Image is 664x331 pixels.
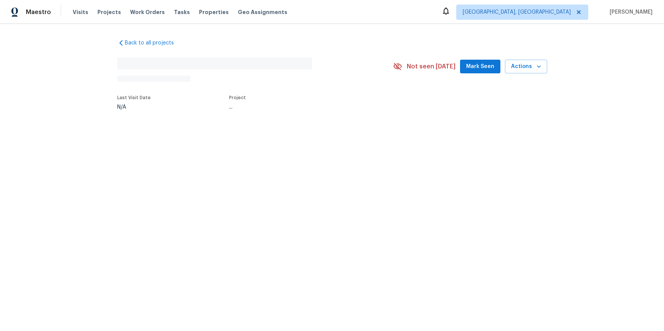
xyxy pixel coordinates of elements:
span: Work Orders [130,8,165,16]
span: Visits [73,8,88,16]
span: Projects [97,8,121,16]
button: Actions [505,60,547,74]
span: Mark Seen [466,62,494,71]
button: Mark Seen [460,60,500,74]
span: Geo Assignments [238,8,287,16]
span: Properties [199,8,229,16]
span: [GEOGRAPHIC_DATA], [GEOGRAPHIC_DATA] [463,8,571,16]
div: ... [229,105,375,110]
span: Actions [511,62,541,71]
span: Not seen [DATE] [407,63,455,70]
a: Back to all projects [117,39,190,47]
span: Maestro [26,8,51,16]
span: [PERSON_NAME] [607,8,653,16]
div: N/A [117,105,151,110]
span: Tasks [174,10,190,15]
span: Project [229,95,246,100]
span: Last Visit Date [117,95,151,100]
